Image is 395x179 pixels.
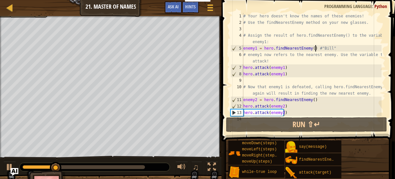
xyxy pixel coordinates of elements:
[228,166,240,178] img: portrait.png
[285,154,297,166] img: portrait.png
[230,26,243,32] div: 3
[191,161,202,174] button: ♫
[231,109,243,116] div: 13
[205,161,218,174] button: Toggle fullscreen
[285,141,297,153] img: portrait.png
[3,161,16,174] button: Ctrl + P: Play
[372,3,374,9] span: :
[242,141,277,146] span: moveDown(steps)
[231,97,243,103] div: 11
[299,157,341,162] span: findNearestEnemy()
[299,170,331,175] span: attack(target)
[230,84,243,97] div: 10
[242,153,279,158] span: moveRight(steps)
[299,145,327,149] span: say(message)
[228,147,240,159] img: portrait.png
[231,45,243,52] div: 5
[242,159,272,164] span: moveUp(steps)
[230,116,243,122] div: 14
[230,32,243,45] div: 4
[242,170,277,174] span: while-true loop
[324,3,372,9] span: Programming language
[285,167,297,179] img: portrait.png
[242,147,277,152] span: moveLeft(steps)
[168,4,179,10] span: Ask AI
[230,52,243,64] div: 6
[230,13,243,19] div: 1
[230,19,243,26] div: 2
[231,71,243,77] div: 8
[202,1,218,16] button: Show game menu
[11,168,18,176] button: Ask AI
[226,117,387,132] button: Run ⇧↵
[374,3,387,9] span: Python
[231,64,243,71] div: 7
[193,162,199,172] span: ♫
[185,4,196,10] span: Hints
[230,77,243,84] div: 9
[175,161,188,174] button: Adjust volume
[165,1,182,13] button: Ask AI
[231,103,243,109] div: 12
